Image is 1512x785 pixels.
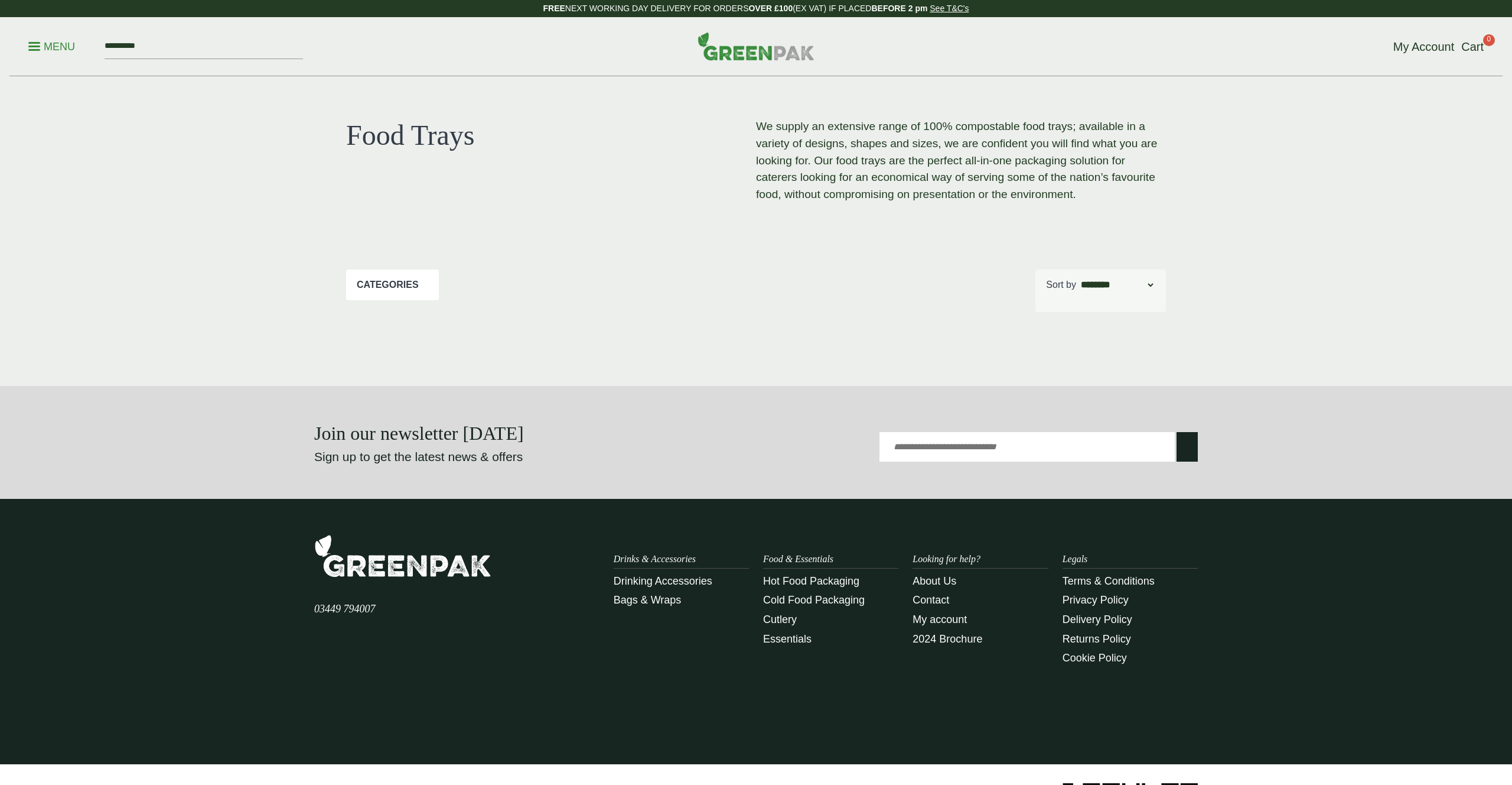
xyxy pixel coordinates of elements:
span: Cart [1461,40,1484,53]
a: 03449 794007 [314,604,376,614]
span: My Account [1393,40,1454,53]
strong: OVER £100 [748,4,793,13]
p: Categories [357,278,419,292]
a: Cutlery [763,614,797,625]
a: Cold Food Packaging [763,594,865,606]
a: About Us [913,575,956,587]
a: My account [913,614,967,625]
a: Hot Food Packaging [763,575,859,587]
img: GreenPak Supplies [314,534,491,578]
img: GreenPak Supplies [698,32,814,60]
a: Returns Policy [1063,633,1131,645]
a: Terms & Conditions [1063,575,1155,587]
span: 03449 794007 [314,603,376,615]
a: 2024 Brochure [913,633,982,645]
a: My Account [1393,38,1454,56]
a: Essentials [763,633,812,645]
a: Bags & Wraps [614,594,682,606]
a: Contact [913,594,949,606]
strong: FREE [543,4,565,13]
p: Menu [28,40,75,54]
a: See T&C's [930,4,969,13]
a: Cookie Policy [1063,652,1127,664]
p: Sign up to get the latest news & offers [314,447,712,466]
a: Cart 0 [1461,38,1484,56]
h1: Food Trays [346,118,756,153]
a: Drinking Accessories [614,575,712,587]
a: Privacy Policy [1063,594,1129,606]
span: 0 [1483,34,1495,46]
select: Shop order [1078,278,1155,292]
a: Menu [28,40,75,51]
p: Sort by [1046,278,1076,292]
strong: Join our newsletter [DATE] [314,423,524,444]
p: We supply an extensive range of 100% compostable food trays; available in a variety of designs, s... [756,118,1166,203]
a: Delivery Policy [1063,614,1132,625]
strong: BEFORE 2 pm [871,4,927,13]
